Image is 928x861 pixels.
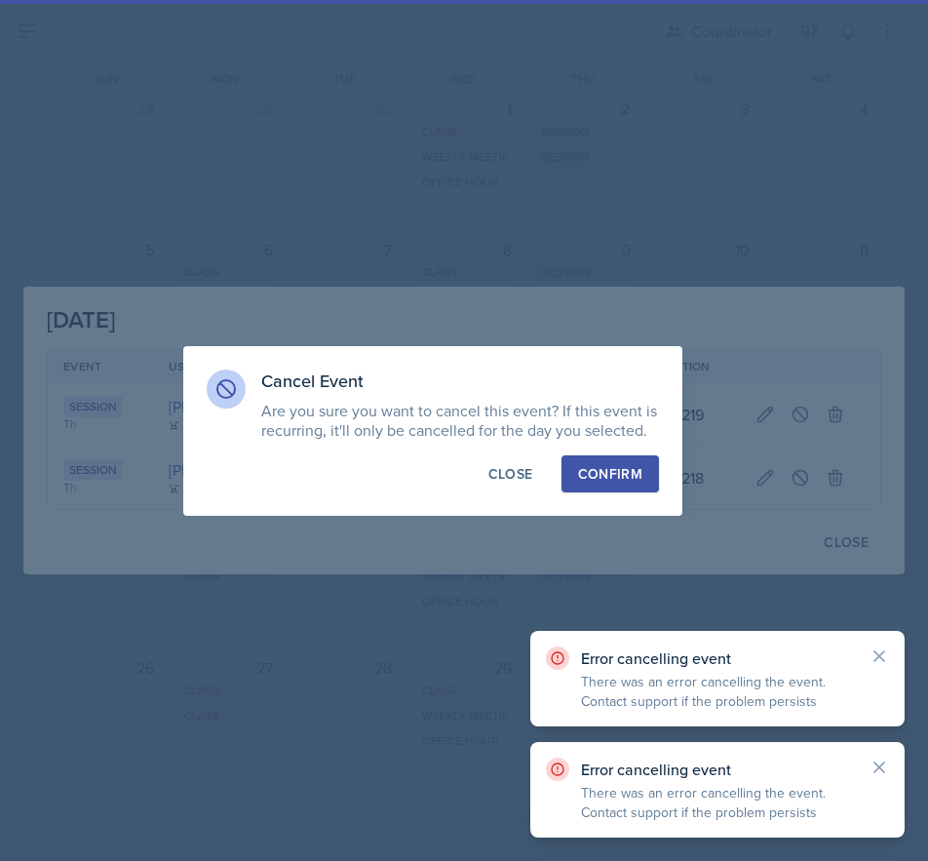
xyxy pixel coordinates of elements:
p: Error cancelling event [581,760,854,779]
button: Close [472,455,550,492]
button: Confirm [561,455,659,492]
p: Are you sure you want to cancel this event? If this event is recurring, it'll only be cancelled f... [261,401,659,440]
div: Close [488,464,533,484]
p: There was an error cancelling the event. Contact support if the problem persists [581,672,854,711]
p: Error cancelling event [581,648,854,668]
p: There was an error cancelling the event. Contact support if the problem persists [581,783,854,822]
div: Confirm [578,464,642,484]
h3: Cancel Event [261,370,659,393]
